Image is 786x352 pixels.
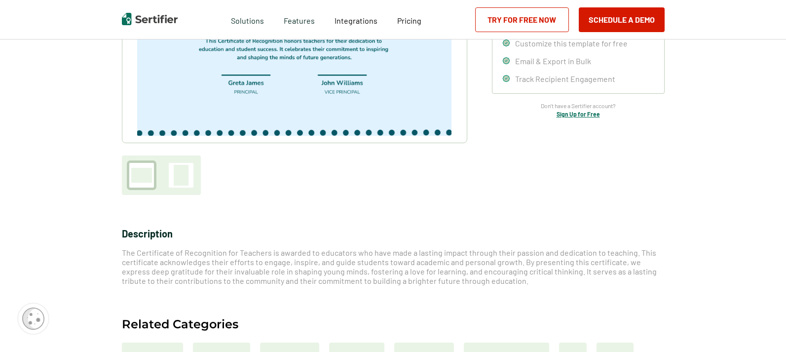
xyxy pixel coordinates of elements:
a: Sign Up for Free [557,111,600,117]
img: Cookie Popup Icon [22,308,44,330]
span: Track Recipient Engagement [515,74,615,83]
img: Sertifier | Digital Credentialing Platform [122,13,178,25]
iframe: Chat Widget [737,305,786,352]
span: Integrations [335,16,377,25]
span: Solutions [231,13,264,26]
span: Pricing [397,16,421,25]
span: Description [122,228,173,239]
button: Schedule a Demo [579,7,665,32]
a: Try for Free Now [475,7,569,32]
h2: Related Categories [122,318,238,330]
span: The Certificate of Recognition for Teachers is awarded to educators who have made a lasting impac... [122,248,657,285]
a: Pricing [397,13,421,26]
a: Integrations [335,13,377,26]
span: Don’t have a Sertifier account? [541,101,616,111]
span: Features [284,13,315,26]
span: Customize this template for free [515,39,628,48]
span: Email & Export in Bulk [515,56,591,66]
